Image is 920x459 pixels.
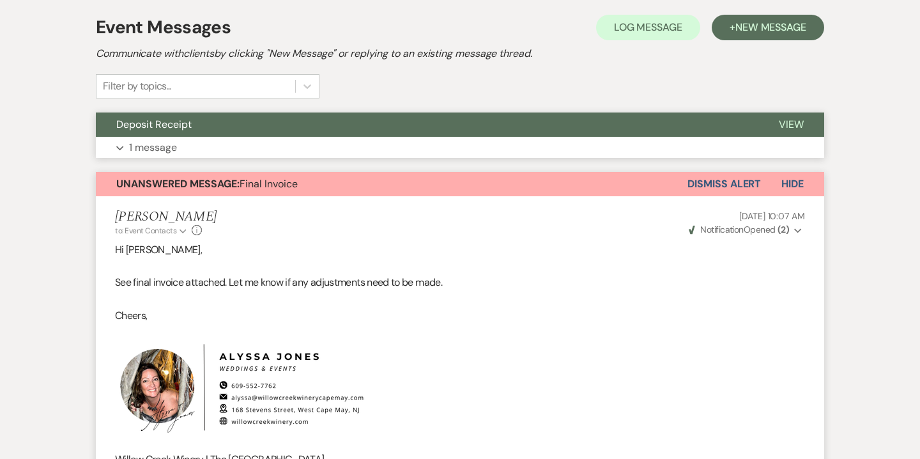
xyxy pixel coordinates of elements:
button: Log Message [596,15,700,40]
h1: Event Messages [96,14,231,41]
button: Unanswered Message:Final Invoice [96,172,687,196]
span: Hide [781,177,804,191]
strong: ( 2 ) [778,224,789,235]
button: View [758,113,824,137]
span: to: Event Contacts [115,226,176,236]
span: Final Invoice [116,177,298,191]
button: +New Message [712,15,824,40]
p: See final invoice attached. Let me know if any adjustments need to be made. [115,274,805,291]
p: Cheers, [115,307,805,324]
h5: [PERSON_NAME] [115,209,217,225]
p: 1 message [129,139,177,156]
button: Dismiss Alert [687,172,761,196]
button: NotificationOpened (2) [687,223,805,237]
span: Log Message [614,20,682,34]
button: to: Event Contacts [115,225,188,237]
button: Deposit Receipt [96,113,758,137]
span: [DATE] 10:07 AM [739,210,805,222]
p: Hi [PERSON_NAME], [115,242,805,258]
span: Opened [689,224,789,235]
span: New Message [735,20,806,34]
h2: Communicate with clients by clicking "New Message" or replying to an existing message thread. [96,46,824,61]
span: Deposit Receipt [116,118,192,131]
strong: Unanswered Message: [116,177,240,191]
span: View [779,118,804,131]
div: Filter by topics... [103,79,171,94]
span: Notification [700,224,743,235]
button: 1 message [96,137,824,159]
button: Hide [761,172,824,196]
